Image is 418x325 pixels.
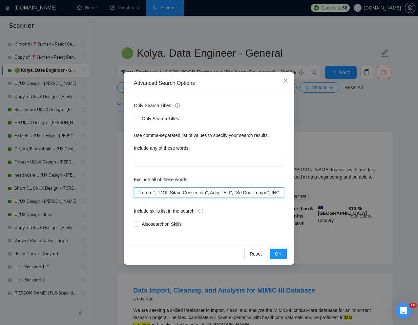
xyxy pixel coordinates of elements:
button: Reset [244,249,267,259]
span: Also search on Skills [139,220,184,228]
span: OK [275,250,282,258]
iframe: Intercom live chat [396,303,411,318]
div: Advanced Search Options [134,80,284,87]
span: 10 [409,303,417,308]
span: Include skills list in the search: [134,207,203,215]
label: Exclude all of these words: [134,174,189,185]
span: info-circle [199,209,203,213]
span: close [283,78,288,83]
div: Use comma-separated list of values to specify your search results. [134,132,284,139]
span: info-circle [175,103,180,108]
span: Reset [250,250,262,258]
span: Only Search Titles: [134,102,180,109]
label: Include any of these words: [134,143,190,153]
button: OK [270,249,287,259]
button: Close [277,72,294,90]
span: Only Search Titles [139,115,182,122]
